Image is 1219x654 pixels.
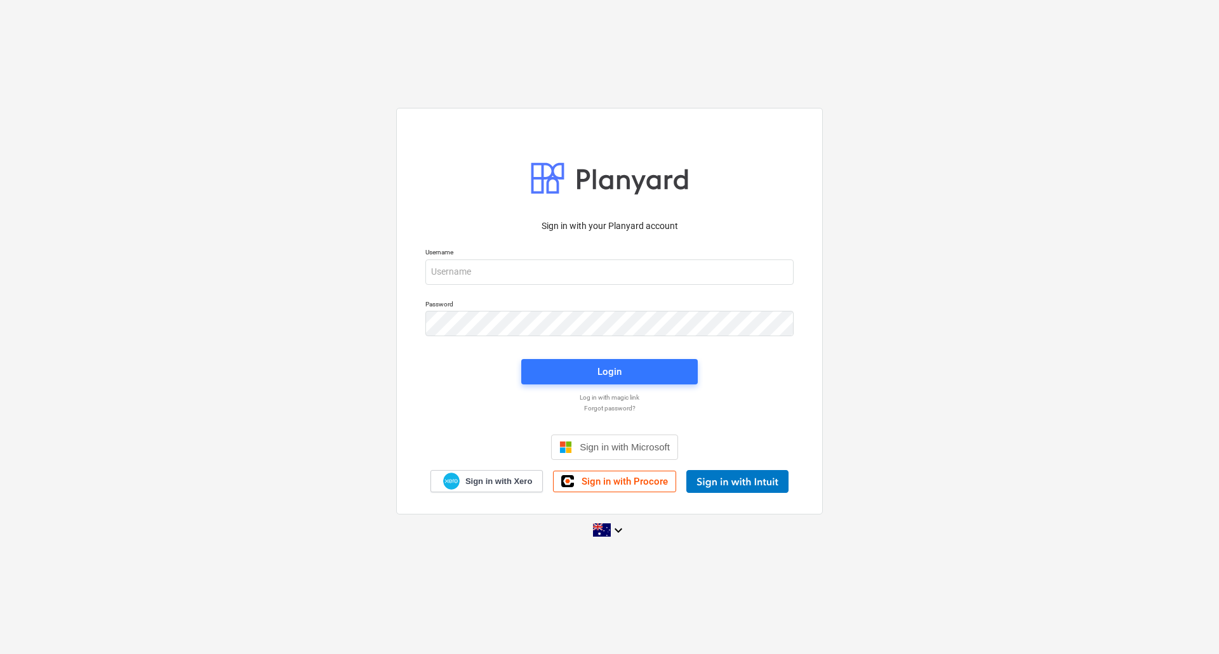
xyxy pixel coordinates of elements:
a: Forgot password? [419,404,800,412]
input: Username [425,259,794,285]
img: Xero logo [443,473,460,490]
a: Sign in with Procore [553,471,676,492]
p: Password [425,300,794,311]
a: Log in with magic link [419,393,800,402]
span: Sign in with Xero [465,476,532,487]
p: Username [425,248,794,259]
a: Sign in with Xero [430,470,543,492]
span: Sign in with Microsoft [580,441,670,452]
span: Sign in with Procore [582,476,668,487]
div: Login [597,363,622,380]
img: Microsoft logo [559,441,572,454]
i: keyboard_arrow_down [611,523,626,538]
p: Sign in with your Planyard account [425,219,794,233]
button: Login [521,359,698,384]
